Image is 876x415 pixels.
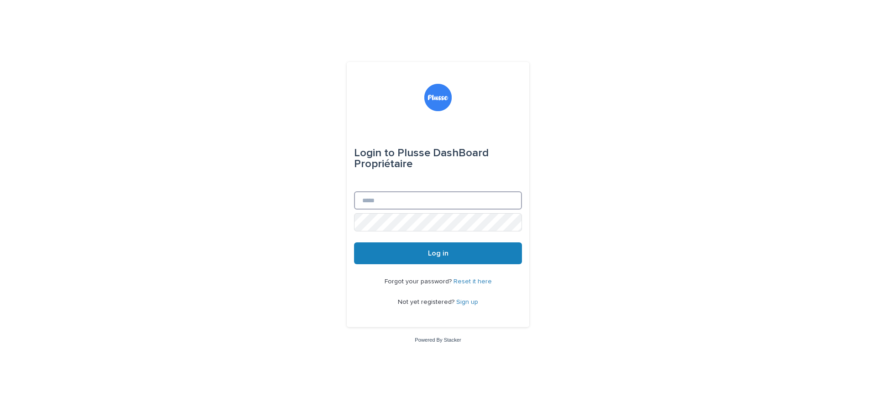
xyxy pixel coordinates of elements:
[428,250,448,257] span: Log in
[354,140,522,177] div: Plusse DashBoard Propriétaire
[415,337,461,343] a: Powered By Stacker
[424,84,452,111] img: ikanw4mtTZ62gj712f5C
[456,299,478,305] a: Sign up
[454,278,492,285] a: Reset it here
[398,299,456,305] span: Not yet registered?
[354,242,522,264] button: Log in
[385,278,454,285] span: Forgot your password?
[354,148,395,159] span: Login to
